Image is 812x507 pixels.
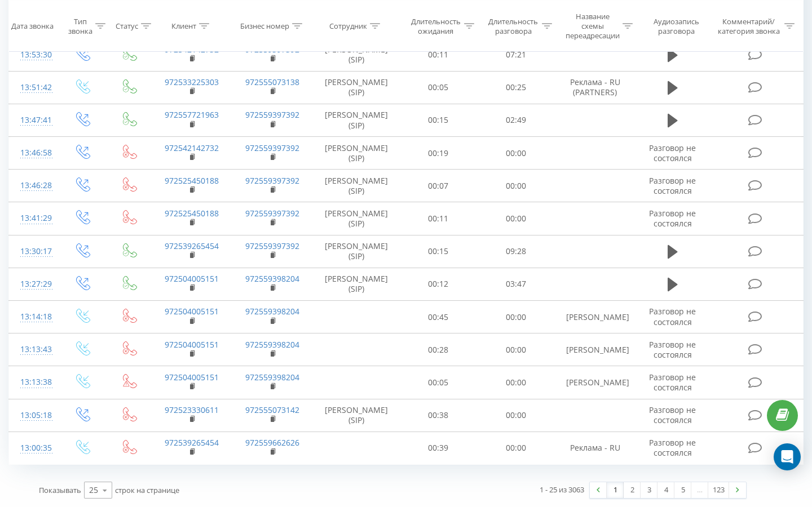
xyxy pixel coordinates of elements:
[245,404,299,415] a: 972555073142
[240,21,289,31] div: Бизнес номер
[245,143,299,153] a: 972559397392
[400,366,478,399] td: 00:05
[165,208,219,219] a: 972525450188
[649,339,696,360] span: Разговор не состоялся
[649,306,696,327] span: Разговор не состоялся
[477,202,555,235] td: 00:00
[607,482,624,498] a: 1
[400,268,478,300] td: 00:12
[313,399,400,432] td: [PERSON_NAME] (SIP)
[555,366,636,399] td: [PERSON_NAME]
[313,268,400,300] td: [PERSON_NAME] (SIP)
[649,437,696,458] span: Разговор не состоялся
[400,202,478,235] td: 00:11
[245,44,299,55] a: 972559397392
[400,104,478,136] td: 00:15
[400,432,478,464] td: 00:39
[165,44,219,55] a: 972542142732
[39,485,81,495] span: Показывать
[555,432,636,464] td: Реклама - RU
[165,404,219,415] a: 972523330611
[649,208,696,229] span: Разговор не состоялся
[20,142,47,164] div: 13:46:58
[657,482,674,498] a: 4
[477,170,555,202] td: 00:00
[477,432,555,464] td: 00:00
[555,71,636,104] td: Реклама - RU (PARTNERS)
[115,485,179,495] span: строк на странице
[649,143,696,163] span: Разговор не состоялся
[165,306,219,317] a: 972504005151
[477,366,555,399] td: 00:00
[20,371,47,393] div: 13:13:38
[400,71,478,104] td: 00:05
[20,207,47,229] div: 13:41:29
[245,109,299,120] a: 972559397392
[329,21,367,31] div: Сотрудник
[540,484,584,495] div: 1 - 25 из 3063
[716,16,782,35] div: Комментарий/категория звонка
[20,109,47,131] div: 13:47:41
[20,44,47,66] div: 13:53:30
[20,241,47,263] div: 13:30:17
[245,372,299,383] a: 972559398204
[477,104,555,136] td: 02:49
[165,437,219,448] a: 972539265454
[313,235,400,268] td: [PERSON_NAME] (SIP)
[708,482,729,498] a: 123
[11,21,54,31] div: Дата звонка
[313,202,400,235] td: [PERSON_NAME] (SIP)
[646,16,707,35] div: Аудиозапись разговора
[20,175,47,197] div: 13:46:28
[165,109,219,120] a: 972557721963
[20,77,47,99] div: 13:51:42
[774,443,801,470] div: Open Intercom Messenger
[477,38,555,71] td: 07:21
[624,482,641,498] a: 2
[649,404,696,425] span: Разговор не состоялся
[313,104,400,136] td: [PERSON_NAME] (SIP)
[400,301,478,333] td: 00:45
[313,71,400,104] td: [PERSON_NAME] (SIP)
[641,482,657,498] a: 3
[165,175,219,186] a: 972525450188
[477,301,555,333] td: 00:00
[20,306,47,328] div: 13:14:18
[165,77,219,87] a: 972533225303
[245,241,299,251] a: 972559397392
[313,137,400,170] td: [PERSON_NAME] (SIP)
[400,235,478,268] td: 00:15
[477,399,555,432] td: 00:00
[245,273,299,284] a: 972559398204
[20,273,47,295] div: 13:27:29
[487,16,539,35] div: Длительность разговора
[477,268,555,300] td: 03:47
[165,143,219,153] a: 972542142732
[165,241,219,251] a: 972539265454
[245,175,299,186] a: 972559397392
[400,399,478,432] td: 00:38
[245,208,299,219] a: 972559397392
[68,16,92,35] div: Тип звонка
[245,437,299,448] a: 972559662626
[165,273,219,284] a: 972504005151
[171,21,196,31] div: Клиент
[674,482,691,498] a: 5
[565,12,620,41] div: Название схемы переадресации
[20,437,47,459] div: 13:00:35
[245,306,299,317] a: 972559398204
[313,170,400,202] td: [PERSON_NAME] (SIP)
[20,404,47,426] div: 13:05:18
[555,301,636,333] td: [PERSON_NAME]
[477,235,555,268] td: 09:28
[165,339,219,350] a: 972504005151
[410,16,462,35] div: Длительность ожидания
[313,38,400,71] td: [PERSON_NAME] (SIP)
[400,333,478,366] td: 00:28
[649,175,696,196] span: Разговор не состоялся
[477,71,555,104] td: 00:25
[20,339,47,361] div: 13:13:43
[245,77,299,87] a: 972555073138
[245,339,299,350] a: 972559398204
[400,38,478,71] td: 00:11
